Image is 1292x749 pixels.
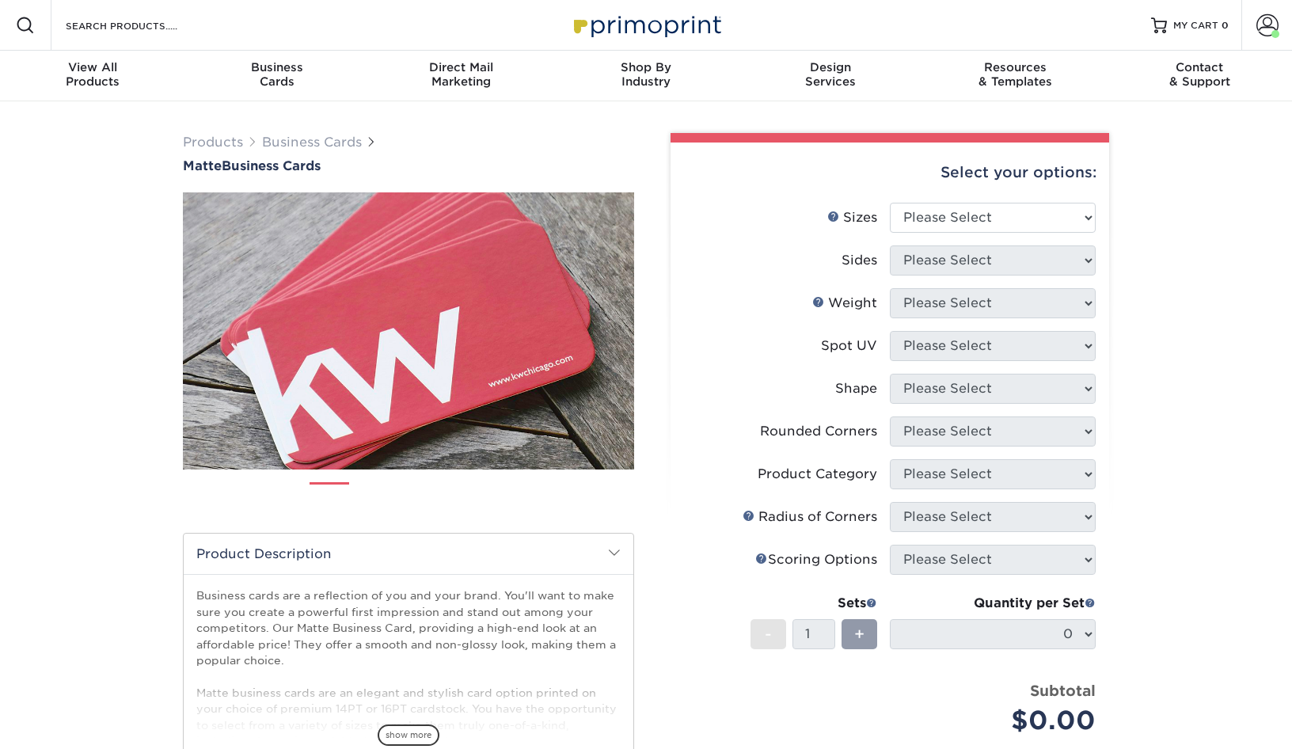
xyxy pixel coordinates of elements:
div: Sizes [827,208,877,227]
span: Business [184,60,369,74]
span: Direct Mail [369,60,553,74]
a: BusinessCards [184,51,369,101]
h1: Business Cards [183,158,634,173]
a: Resources& Templates [923,51,1108,101]
div: Sides [842,251,877,270]
span: Resources [923,60,1108,74]
a: Business Cards [262,135,362,150]
div: Quantity per Set [890,594,1096,613]
div: Shape [835,379,877,398]
div: & Templates [923,60,1108,89]
img: Business Cards 01 [310,477,349,516]
a: DesignServices [739,51,923,101]
img: Business Cards 02 [363,476,402,515]
span: Shop By [553,60,738,74]
div: Industry [553,60,738,89]
img: Matte 01 [183,105,634,557]
a: Direct MailMarketing [369,51,553,101]
span: 0 [1222,20,1229,31]
div: Rounded Corners [760,422,877,441]
div: Marketing [369,60,553,89]
span: Contact [1108,60,1292,74]
div: & Support [1108,60,1292,89]
a: Products [183,135,243,150]
img: Business Cards 04 [469,476,508,515]
span: + [854,622,864,646]
span: MY CART [1173,19,1218,32]
div: Spot UV [821,336,877,355]
span: show more [378,724,439,746]
a: MatteBusiness Cards [183,158,634,173]
span: Design [739,60,923,74]
h2: Product Description [184,534,633,574]
span: - [765,622,772,646]
div: Radius of Corners [743,508,877,527]
div: Product Category [758,465,877,484]
input: SEARCH PRODUCTS..... [64,16,218,35]
div: Services [739,60,923,89]
div: Cards [184,60,369,89]
div: Sets [750,594,877,613]
span: Matte [183,158,222,173]
a: Contact& Support [1108,51,1292,101]
strong: Subtotal [1030,682,1096,699]
a: Shop ByIndustry [553,51,738,101]
img: Business Cards 03 [416,476,455,515]
div: Weight [812,294,877,313]
div: Select your options: [683,143,1096,203]
div: $0.00 [902,701,1096,739]
img: Primoprint [567,8,725,42]
div: Scoring Options [755,550,877,569]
